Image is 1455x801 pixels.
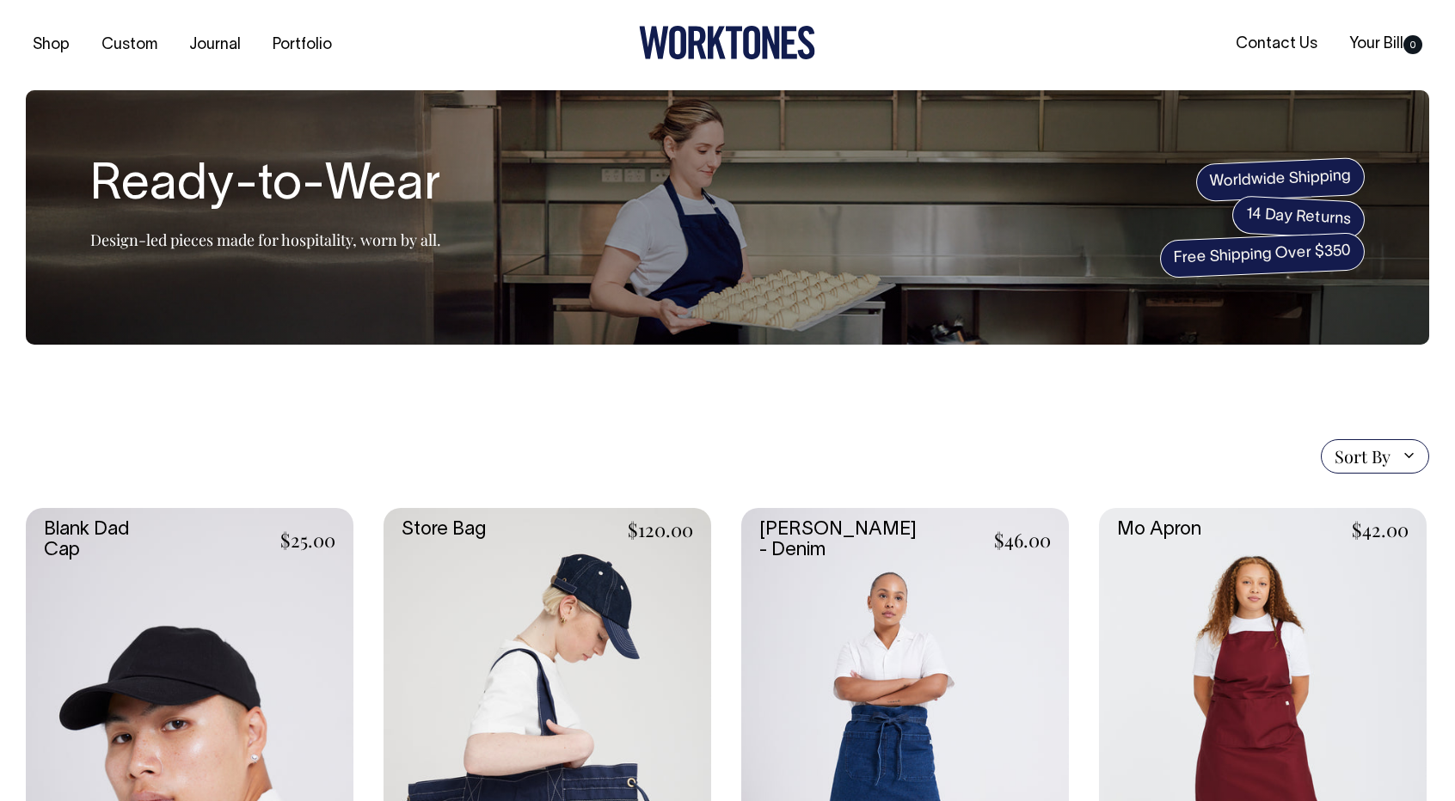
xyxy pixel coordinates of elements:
span: Worldwide Shipping [1195,157,1366,202]
a: Journal [182,31,248,59]
span: Sort By [1335,446,1391,467]
a: Shop [26,31,77,59]
span: 0 [1403,35,1422,54]
h1: Ready-to-Wear [90,159,441,214]
span: 14 Day Returns [1231,195,1366,240]
p: Design-led pieces made for hospitality, worn by all. [90,229,441,250]
a: Your Bill0 [1342,30,1429,58]
span: Free Shipping Over $350 [1159,232,1366,278]
a: Portfolio [266,31,339,59]
a: Contact Us [1229,30,1324,58]
a: Custom [95,31,164,59]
